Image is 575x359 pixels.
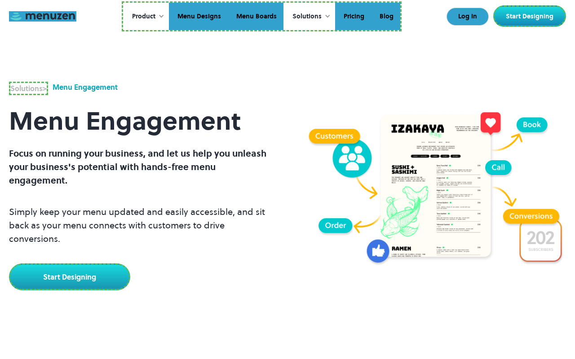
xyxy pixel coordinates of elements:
div: Product [123,3,169,31]
div: Solutions [283,3,335,31]
a: Pricing [335,3,371,31]
a: Log In [447,8,489,26]
a: Menu Designs [169,3,228,31]
strong: Solutions [10,83,43,93]
a: Menu Boards [228,3,283,31]
a: Blog [371,3,400,31]
a: Start Designing [9,263,130,290]
div: > [10,83,47,94]
div: Product [132,12,155,22]
p: Simply keep your menu updated and easily accessible, and sit back as your menu connects with cust... [9,205,270,245]
div: Menu Engagement [53,82,118,95]
div: Solutions [292,12,322,22]
a: Solutions> [9,82,48,95]
p: Focus on running your business, and let us help you unleash your business's potential with hands-... [9,147,270,187]
a: Start Designing [493,5,566,27]
h1: Menu Engagement [9,95,270,147]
